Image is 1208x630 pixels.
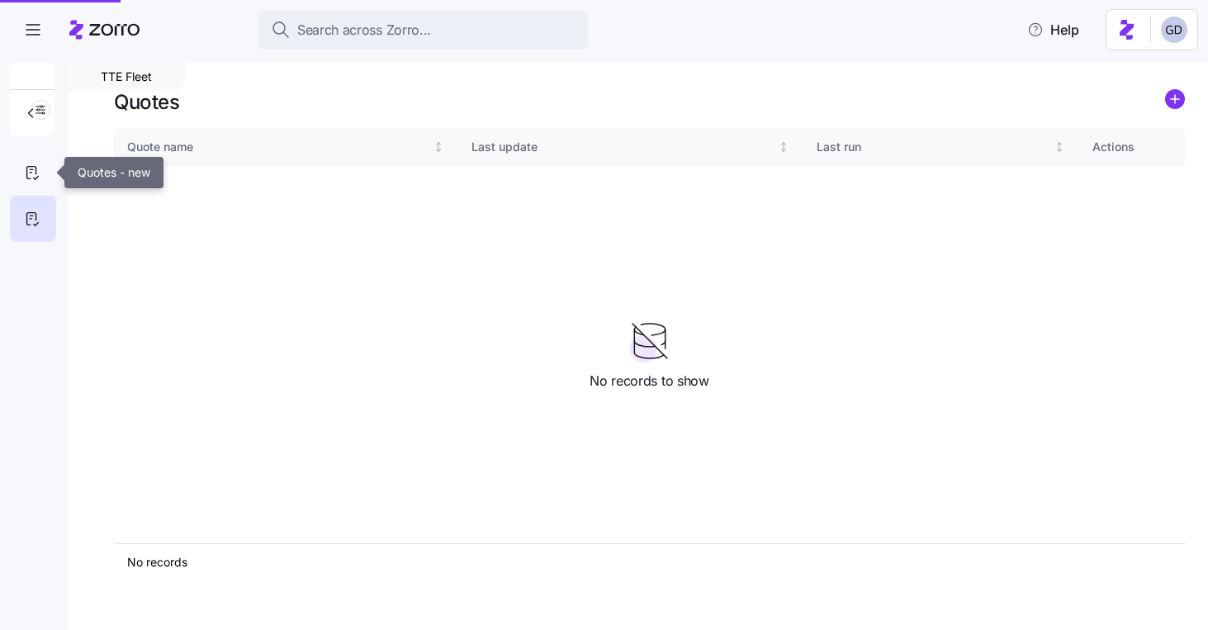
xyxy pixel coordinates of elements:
div: Actions [1092,138,1172,156]
div: Not sorted [1054,141,1065,153]
th: Quote nameNot sorted [114,128,458,166]
a: add icon [1165,89,1185,115]
img: 68a7f73c8a3f673b81c40441e24bb121 [1161,17,1187,43]
th: Last updateNot sorted [458,128,803,166]
div: Quote name [127,138,430,156]
div: TTE Fleet [68,63,185,91]
span: Search across Zorro... [297,20,431,40]
div: Not sorted [778,141,789,153]
button: Search across Zorro... [258,10,588,50]
button: Help [1014,13,1092,46]
h1: Quotes [114,89,179,115]
span: Help [1027,20,1079,40]
div: Last update [471,138,775,156]
th: Last runNot sorted [803,128,1079,166]
div: Not sorted [433,141,444,153]
svg: add icon [1165,89,1185,109]
div: No records [127,554,1031,571]
div: Last run [817,138,1051,156]
span: No records to show [590,371,708,391]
